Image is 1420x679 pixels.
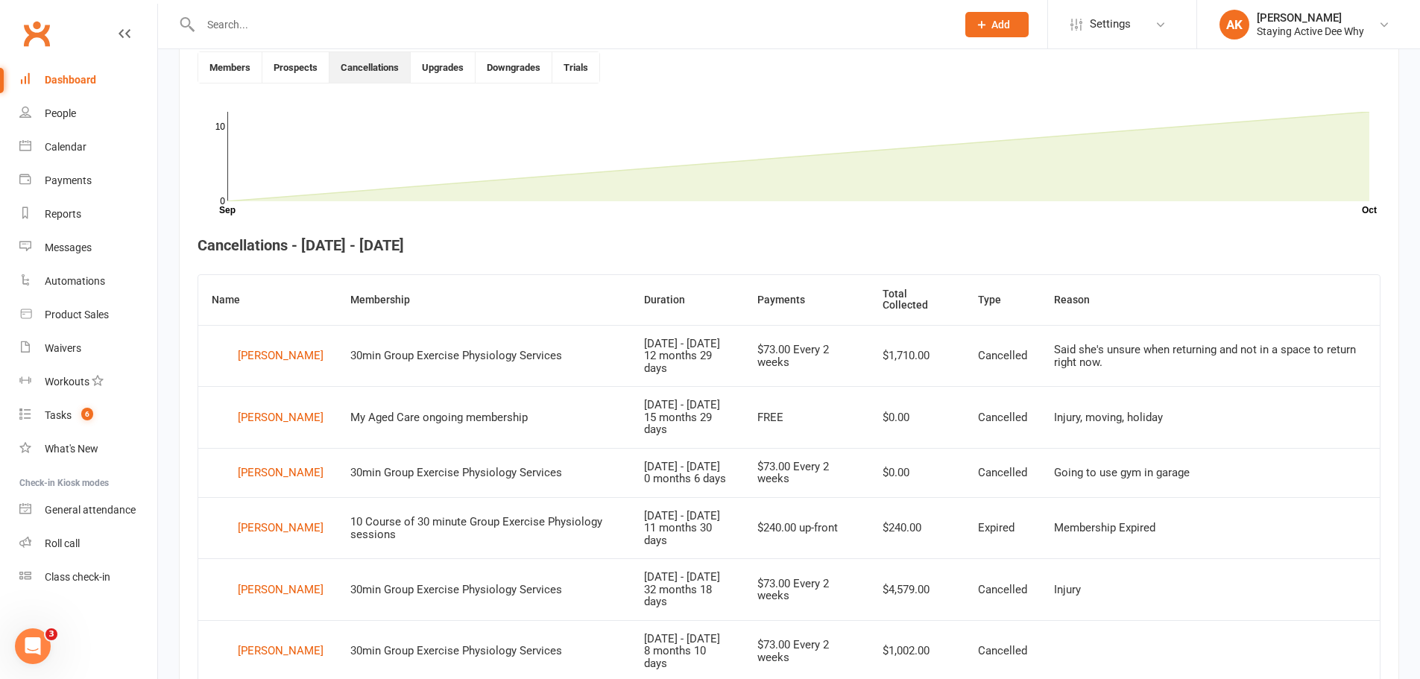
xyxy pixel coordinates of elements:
a: Dashboard [19,63,157,97]
td: $4,579.00 [869,558,965,620]
div: [PERSON_NAME] [238,461,324,484]
div: Calendar [45,141,86,153]
a: Product Sales [19,298,157,332]
th: Type [965,275,1041,325]
div: 8 months 10 days [644,645,730,669]
div: $73.00 Every 2 weeks [757,639,856,663]
td: $0.00 [869,448,965,497]
a: [PERSON_NAME] [212,517,324,540]
td: Cancelled [965,325,1041,387]
a: Class kiosk mode [19,560,157,594]
a: Tasks 6 [19,399,157,432]
div: [PERSON_NAME] [238,406,324,429]
td: 30min Group Exercise Physiology Services [337,558,631,620]
td: Expired [965,497,1041,559]
div: AK [1219,10,1249,40]
a: [PERSON_NAME] [212,345,324,367]
div: Tasks [45,409,72,421]
a: Reports [19,198,157,231]
a: General attendance kiosk mode [19,493,157,527]
div: [PERSON_NAME] [238,345,324,367]
a: Messages [19,231,157,265]
a: Clubworx [18,15,55,52]
span: 3 [45,628,57,640]
div: 12 months 29 days [644,350,730,374]
button: Downgrades [476,52,552,83]
div: [PERSON_NAME] [238,640,324,663]
td: $1,710.00 [869,325,965,387]
div: [PERSON_NAME] [238,517,324,540]
a: People [19,97,157,130]
a: Workouts [19,365,157,399]
span: 6 [81,408,93,420]
td: [DATE] - [DATE] [631,386,744,448]
div: Roll call [45,537,80,549]
span: Settings [1090,7,1131,41]
a: Waivers [19,332,157,365]
div: 0 months 6 days [644,473,730,485]
div: Messages [45,241,92,253]
td: 30min Group Exercise Physiology Services [337,448,631,497]
div: 32 months 18 days [644,584,730,608]
input: Search... [196,14,946,35]
div: Reports [45,208,81,220]
th: Total Collected [869,275,965,325]
a: [PERSON_NAME] [212,406,324,429]
td: Said she's unsure when returning and not in a space to return right now. [1041,325,1380,387]
div: Waivers [45,342,81,354]
a: [PERSON_NAME] [212,640,324,663]
button: Trials [552,52,599,83]
th: Membership [337,275,631,325]
div: General attendance [45,504,136,516]
div: Staying Active Dee Why [1257,25,1364,38]
th: Name [198,275,337,325]
button: Add [965,12,1029,37]
a: Payments [19,164,157,198]
th: Payments [744,275,869,325]
th: Duration [631,275,744,325]
td: Injury, moving, holiday [1041,386,1380,448]
h4: Cancellations - [DATE] - [DATE] [198,237,1380,253]
button: Cancellations [329,52,411,83]
div: What's New [45,443,98,455]
a: [PERSON_NAME] [212,461,324,484]
div: Product Sales [45,309,109,320]
div: 11 months 30 days [644,522,730,546]
div: $73.00 Every 2 weeks [757,461,856,485]
td: 30min Group Exercise Physiology Services [337,325,631,387]
td: Cancelled [965,386,1041,448]
td: Membership Expired [1041,497,1380,559]
a: [PERSON_NAME] [212,578,324,601]
div: $240.00 up-front [757,522,856,534]
td: Injury [1041,558,1380,620]
a: Automations [19,265,157,298]
button: Upgrades [411,52,476,83]
div: People [45,107,76,119]
a: Calendar [19,130,157,164]
a: Roll call [19,527,157,560]
td: My Aged Care ongoing membership [337,386,631,448]
button: Prospects [262,52,329,83]
td: 10 Course of 30 minute Group Exercise Physiology sessions [337,497,631,559]
td: [DATE] - [DATE] [631,558,744,620]
div: Class check-in [45,571,110,583]
button: Members [198,52,262,83]
div: [PERSON_NAME] [238,578,324,601]
div: Automations [45,275,105,287]
div: Dashboard [45,74,96,86]
td: [DATE] - [DATE] [631,497,744,559]
th: Reason [1041,275,1380,325]
td: [DATE] - [DATE] [631,448,744,497]
div: FREE [757,411,856,424]
span: Add [991,19,1010,31]
div: $73.00 Every 2 weeks [757,578,856,602]
td: [DATE] - [DATE] [631,325,744,387]
td: $0.00 [869,386,965,448]
td: $240.00 [869,497,965,559]
td: Cancelled [965,558,1041,620]
td: Going to use gym in garage [1041,448,1380,497]
div: $73.00 Every 2 weeks [757,344,856,368]
div: [PERSON_NAME] [1257,11,1364,25]
div: Workouts [45,376,89,388]
a: What's New [19,432,157,466]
